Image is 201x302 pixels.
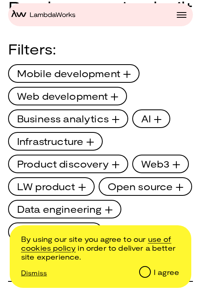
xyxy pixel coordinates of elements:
p: By using our site you agree to our in order to deliver a better site experience. [21,235,179,261]
span: Mobile development [17,67,120,80]
p: Dismiss [21,269,47,277]
span: Business analytics [17,112,109,126]
a: home-icon-black [11,8,75,22]
div: Filters: [8,42,193,56]
span: Web3 [141,157,170,171]
span: Product discovery [17,157,109,171]
a: /cookie-and-privacy-policy [21,235,171,252]
span: AI [141,112,151,126]
div: Clear all filters [8,245,95,265]
span: Infrastructure [17,134,83,148]
span: Data engineering [17,202,102,216]
span: LW product [17,180,75,193]
div: I agree [154,268,179,277]
span: E-commerce [17,225,83,239]
span: Open source [108,180,173,193]
span: Web development [17,89,108,103]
